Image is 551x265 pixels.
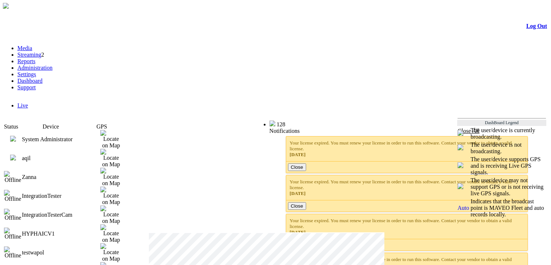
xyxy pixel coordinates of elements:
[290,179,524,196] div: Your license expired. You must renew your license in order to run this software. Contact your ven...
[17,71,36,77] a: Settings
[290,191,306,196] span: [DATE]
[22,168,100,187] td: Zanna
[470,198,546,218] td: Indicates that the broadcast point is MAVEO Fleet and auto records locally.
[100,130,122,149] img: Locate on Map
[458,183,463,189] img: crosshair_gray.png
[526,23,547,29] a: Log Out
[470,156,546,176] td: The user/device supports GPS and is receiving Live GPS signals.
[4,228,22,240] img: Offline
[270,121,275,126] img: bell25.png
[100,224,122,243] img: Locate on Map
[22,149,100,168] td: aqil
[163,121,255,126] span: Welcome, System Administrator (Administrator)
[4,209,22,221] img: Offline
[17,52,41,58] a: Streaming
[22,205,100,224] td: IntegrationTesterCam
[22,187,100,205] td: IntegrationTester
[277,121,285,127] span: 128
[17,78,42,84] a: Dashboard
[290,218,524,235] div: Your license expired. You must renew your license in order to run this software. Contact your ven...
[290,152,306,157] span: [DATE]
[100,205,122,224] img: Locate on Map
[458,162,463,168] img: crosshair_blue.png
[10,136,16,142] img: miniPlay.png
[100,187,122,205] img: Locate on Map
[290,229,306,235] span: [DATE]
[17,84,36,90] a: Support
[17,102,28,109] a: Live
[457,120,546,126] td: DashBoard Legend
[87,123,116,130] td: GPS
[3,3,9,9] img: arrow-3.png
[100,243,122,262] img: Locate on Map
[458,130,463,136] img: miniPlay.png
[100,168,122,187] img: Locate on Map
[270,128,533,134] div: Notifications
[4,171,22,183] img: Offline
[4,246,22,259] img: Offline
[288,202,306,210] button: Close
[17,65,53,71] a: Administration
[470,177,546,197] td: The user/device may not support GPS or is not receiving live GPS signals.
[17,58,36,64] a: Reports
[22,224,100,243] td: HYPHAICV1
[288,163,306,171] button: Close
[41,52,44,58] span: 2
[17,45,32,51] a: Media
[458,205,469,211] span: Auto
[4,190,22,202] img: Offline
[4,123,43,130] td: Status
[470,141,546,155] td: The user/device is not broadcasting.
[100,149,122,168] img: Locate on Map
[22,130,100,149] td: System Administrator
[458,144,463,150] img: miniNoPlay.png
[470,127,546,140] td: The user/device is currently broadcasting.
[22,243,100,262] td: testwapol
[290,140,524,158] div: Your license expired. You must renew your license in order to run this software. Contact your ven...
[10,155,16,160] img: miniPlay.png
[43,123,87,130] td: Device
